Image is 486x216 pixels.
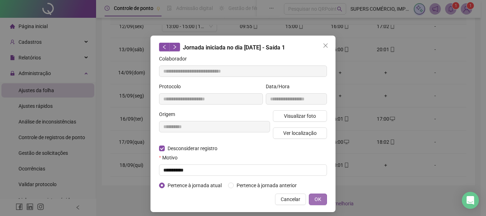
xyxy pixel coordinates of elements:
span: Pertence à jornada anterior [234,181,300,189]
button: OK [309,194,327,205]
span: Ver localização [283,129,317,137]
span: Desconsiderar registro [165,144,220,152]
label: Colaborador [159,55,191,63]
div: Jornada iniciada no dia [DATE] - Saída 1 [159,43,327,52]
label: Data/Hora [266,83,294,90]
label: Origem [159,110,180,118]
label: Protocolo [159,83,185,90]
button: left [159,43,170,51]
button: Visualizar foto [273,110,327,122]
button: Close [320,40,331,51]
button: right [169,43,180,51]
span: Pertence à jornada atual [165,181,224,189]
span: OK [315,195,321,203]
span: left [162,44,167,49]
label: Motivo [159,154,182,162]
div: Open Intercom Messenger [462,192,479,209]
span: close [323,43,328,48]
span: Visualizar foto [284,112,316,120]
span: Cancelar [281,195,300,203]
button: Cancelar [275,194,306,205]
button: Ver localização [273,127,327,139]
span: right [172,44,177,49]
